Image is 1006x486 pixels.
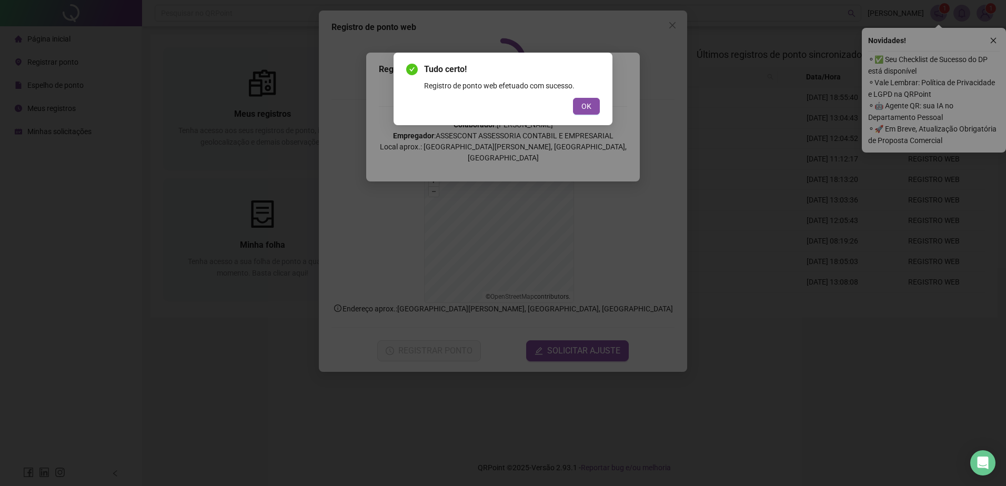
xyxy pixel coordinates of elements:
[573,98,600,115] button: OK
[970,450,995,475] div: Open Intercom Messenger
[406,64,418,75] span: check-circle
[424,63,600,76] span: Tudo certo!
[581,100,591,112] span: OK
[424,80,600,92] div: Registro de ponto web efetuado com sucesso.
